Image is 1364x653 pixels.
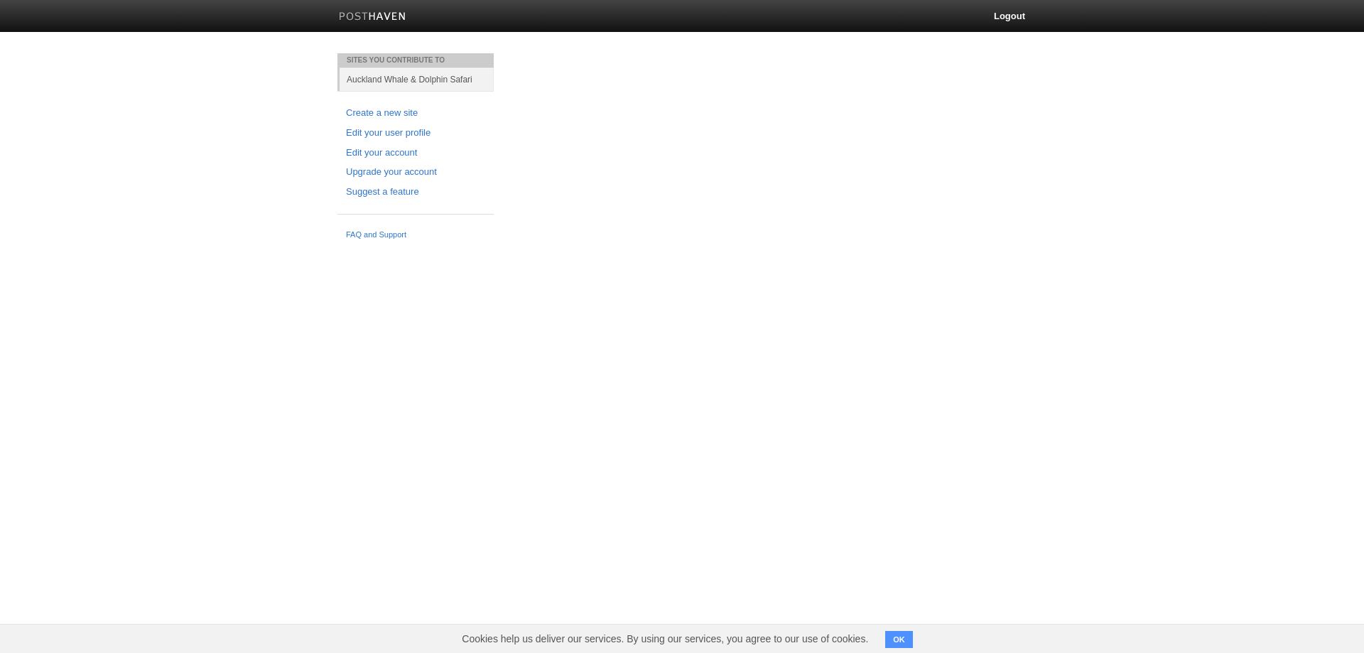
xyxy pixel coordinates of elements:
[346,165,485,180] a: Upgrade your account
[340,68,494,91] a: Auckland Whale & Dolphin Safari
[337,53,494,68] li: Sites You Contribute To
[339,12,406,23] img: Posthaven-bar
[346,185,485,200] a: Suggest a feature
[885,631,913,648] button: OK
[346,229,485,242] a: FAQ and Support
[346,146,485,161] a: Edit your account
[346,106,485,121] a: Create a new site
[448,625,882,653] span: Cookies help us deliver our services. By using our services, you agree to our use of cookies.
[346,126,485,141] a: Edit your user profile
